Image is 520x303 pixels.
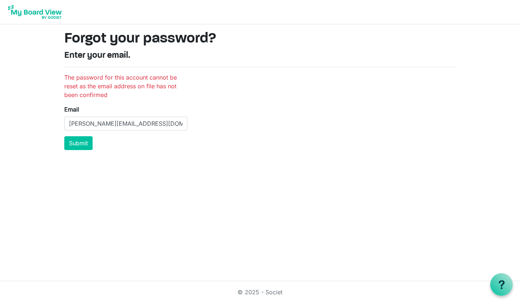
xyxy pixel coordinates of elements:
img: My Board View Logo [6,3,64,21]
h4: Enter your email. [64,50,456,61]
label: Email [64,105,79,114]
h1: Forgot your password? [64,30,456,48]
button: Submit [64,136,93,150]
li: The password for this account cannot be reset as the email address on file has not been confirmed [64,73,187,99]
a: © 2025 - Societ [237,288,283,296]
